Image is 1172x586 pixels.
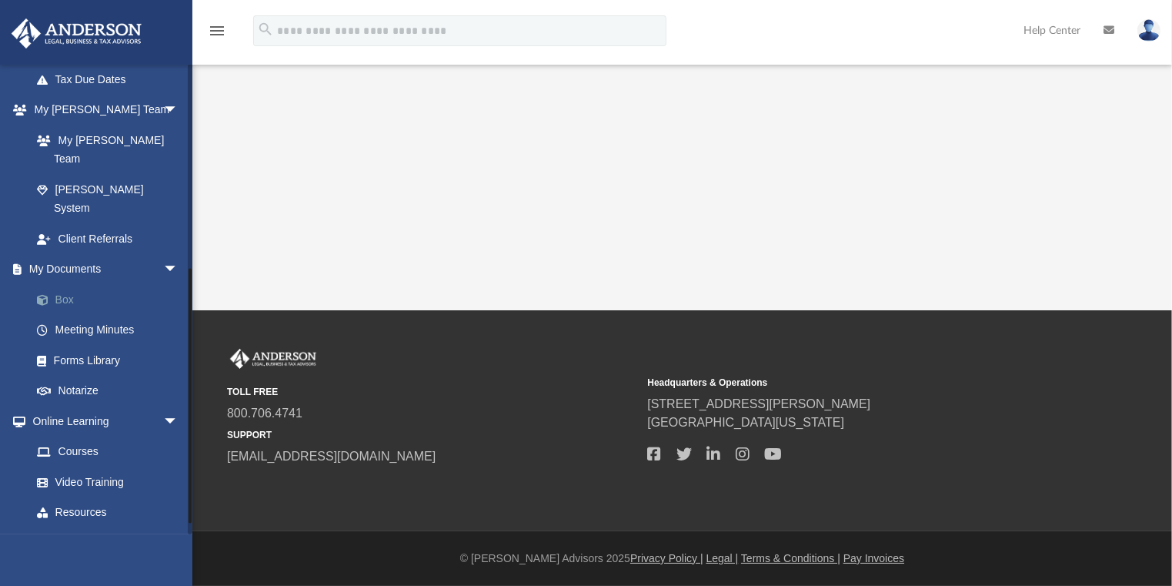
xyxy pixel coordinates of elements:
span: arrow_drop_down [163,527,194,559]
a: menu [208,29,226,40]
a: [EMAIL_ADDRESS][DOMAIN_NAME] [227,450,436,463]
a: Client Referrals [22,223,194,254]
a: [GEOGRAPHIC_DATA][US_STATE] [647,416,844,429]
small: SUPPORT [227,428,636,442]
a: Tax Due Dates [22,64,202,95]
a: Video Training [22,467,186,497]
span: arrow_drop_down [163,95,194,126]
a: My [PERSON_NAME] Team [22,125,186,174]
small: TOLL FREE [227,385,636,399]
i: menu [208,22,226,40]
div: © [PERSON_NAME] Advisors 2025 [192,551,1172,567]
a: Billingarrow_drop_down [11,527,202,558]
small: Headquarters & Operations [647,376,1057,390]
a: Privacy Policy | [630,552,703,564]
a: Meeting Minutes [22,315,202,346]
a: Terms & Conditions | [741,552,840,564]
img: Anderson Advisors Platinum Portal [7,18,146,49]
a: Legal | [706,552,739,564]
a: Notarize [22,376,202,407]
a: Pay Invoices [843,552,904,564]
a: [STREET_ADDRESS][PERSON_NAME] [647,397,870,410]
a: Courses [22,437,194,467]
span: arrow_drop_down [163,406,194,437]
img: Anderson Advisors Platinum Portal [227,349,319,369]
a: Box [22,284,202,315]
a: Online Learningarrow_drop_down [11,406,194,437]
a: [PERSON_NAME] System [22,174,194,223]
img: User Pic [1137,19,1160,42]
a: Resources [22,497,194,528]
span: arrow_drop_down [163,254,194,286]
a: My [PERSON_NAME] Teamarrow_drop_down [11,95,194,126]
a: 800.706.4741 [227,407,302,420]
a: Forms Library [22,345,194,376]
i: search [257,21,274,38]
a: My Documentsarrow_drop_down [11,254,202,285]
